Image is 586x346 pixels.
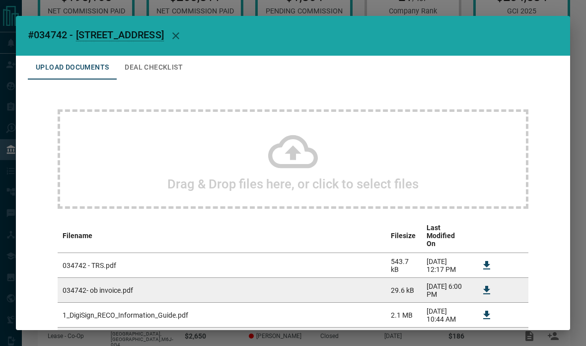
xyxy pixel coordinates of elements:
div: Drag & Drop files here, or click to select files [58,109,528,209]
button: Download [475,254,499,277]
td: 2.1 MB [386,303,422,328]
span: #034742 - [28,29,164,41]
th: Last Modified On [422,219,470,253]
td: 034742 - TRS.pdf [58,253,386,278]
th: Filename [58,219,386,253]
td: [DATE] 12:17 PM [422,253,470,278]
td: 034742- ob invoice.pdf [58,278,386,303]
button: Upload Documents [28,56,117,80]
td: 1_DigiSign_RECO_Information_Guide.pdf [58,303,386,328]
button: Download [475,278,499,302]
th: Filesize [386,219,422,253]
button: Deal Checklist [117,56,191,80]
th: download action column [470,219,504,253]
h2: Drag & Drop files here, or click to select files [167,176,419,191]
td: 29.6 kB [386,278,422,303]
button: Download [475,303,499,327]
td: [DATE] 10:44 AM [422,303,470,328]
td: 543.7 kB [386,253,422,278]
td: [DATE] 6:00 PM [422,278,470,303]
th: delete file action column [504,219,528,253]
